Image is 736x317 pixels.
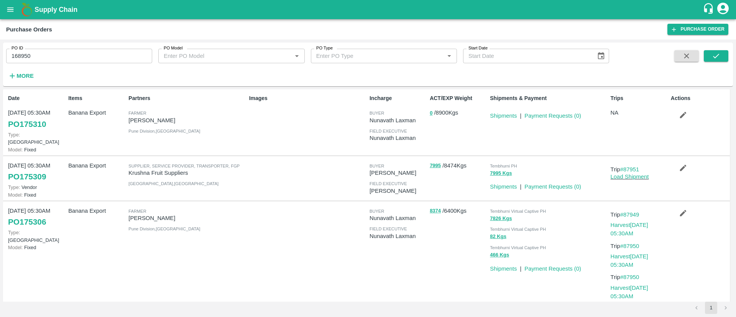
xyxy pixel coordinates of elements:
a: Shipments [490,113,517,119]
span: Pune Division , [GEOGRAPHIC_DATA] [128,129,200,133]
p: Fixed [8,191,65,199]
a: #87950 [620,243,639,249]
button: open drawer [2,1,19,18]
p: [DATE] 05:30AM [8,207,65,215]
button: 0 [430,109,432,118]
p: Banana Export [68,161,125,170]
p: [PERSON_NAME] [370,169,427,177]
a: Harvest[DATE] 05:30AM [611,285,648,299]
p: NA [611,108,668,117]
button: 8374 [430,207,441,215]
div: | [517,261,521,273]
a: #87949 [620,212,639,218]
p: [GEOGRAPHIC_DATA] [8,229,65,243]
button: 82 Kgs [490,232,506,241]
div: account of current user [716,2,730,18]
a: Payment Requests (0) [524,184,581,190]
span: [GEOGRAPHIC_DATA] , [GEOGRAPHIC_DATA] [128,181,219,186]
span: Tembhurni Virtual Captive PH [490,245,546,250]
button: page 1 [705,302,717,314]
span: Tembhurni Virtual Captive PH [490,209,546,214]
span: Farmer [128,209,146,214]
button: 7995 Kgs [490,169,512,178]
span: Model: [8,147,23,153]
span: field executive [370,129,407,133]
p: Actions [671,94,728,102]
a: Harvest[DATE] 05:30AM [611,222,648,237]
a: Harvest[DATE] 05:30AM [611,253,648,268]
strong: More [16,73,34,79]
button: 7826 Kgs [490,214,512,223]
span: buyer [370,111,384,115]
label: PO Type [316,45,333,51]
p: Trips [611,94,668,102]
p: [PERSON_NAME] [128,214,246,222]
p: Fixed [8,244,65,251]
span: Tembhurni PH [490,164,517,168]
p: Shipments & Payment [490,94,607,102]
a: Shipments [490,266,517,272]
p: [GEOGRAPHIC_DATA] [8,131,65,146]
a: PO175310 [8,117,46,131]
b: Supply Chain [34,6,77,13]
span: field executive [370,227,407,231]
span: Type: [8,184,20,190]
label: Start Date [468,45,488,51]
div: customer-support [703,3,716,16]
span: Supplier, Service Provider, Transporter, FGP [128,164,240,168]
span: Tembhurni Virtual Captive PH [490,227,546,232]
img: logo [19,2,34,17]
p: Incharge [370,94,427,102]
p: [DATE] 05:30AM [8,161,65,170]
a: Payment Requests (0) [524,113,581,119]
p: Nunavath Laxman [370,116,427,125]
a: Purchase Order [667,24,728,35]
input: Enter PO Type [313,51,432,61]
p: Banana Export [68,207,125,215]
p: Partners [128,94,246,102]
p: Nunavath Laxman [370,134,427,142]
p: / 8900 Kgs [430,108,487,117]
button: 7995 [430,161,441,170]
span: Model: [8,245,23,250]
p: [PERSON_NAME] [128,116,246,125]
label: PO ID [11,45,23,51]
span: buyer [370,164,384,168]
p: Trip [611,165,668,174]
a: Shipments [490,184,517,190]
p: Vendor [8,184,65,191]
a: #87950 [620,274,639,280]
p: ACT/EXP Weight [430,94,487,102]
a: #87951 [620,166,639,172]
input: Enter PO Model [161,51,279,61]
div: Purchase Orders [6,25,52,34]
p: Trip [611,273,668,281]
nav: pagination navigation [689,302,733,314]
a: PO175306 [8,215,46,229]
p: Trip [611,210,668,219]
a: Payment Requests (0) [524,266,581,272]
p: / 8474 Kgs [430,161,487,170]
span: Model: [8,192,23,198]
input: Start Date [463,49,591,63]
p: Nunavath Laxman [370,214,427,222]
p: Banana Export [68,108,125,117]
button: Open [292,51,302,61]
p: / 6400 Kgs [430,207,487,215]
p: Items [68,94,125,102]
button: Open [444,51,454,61]
p: Krushna Fruit Suppliers [128,169,246,177]
a: Load Shipment [611,174,649,180]
p: Trip [611,242,668,250]
span: Type: [8,230,20,235]
span: buyer [370,209,384,214]
span: Farmer [128,111,146,115]
p: Date [8,94,65,102]
p: Nunavath Laxman [370,232,427,240]
p: Images [249,94,366,102]
p: Fixed [8,146,65,153]
input: Enter PO ID [6,49,152,63]
p: [PERSON_NAME] [370,187,427,195]
button: 466 Kgs [490,251,509,260]
span: field executive [370,181,407,186]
